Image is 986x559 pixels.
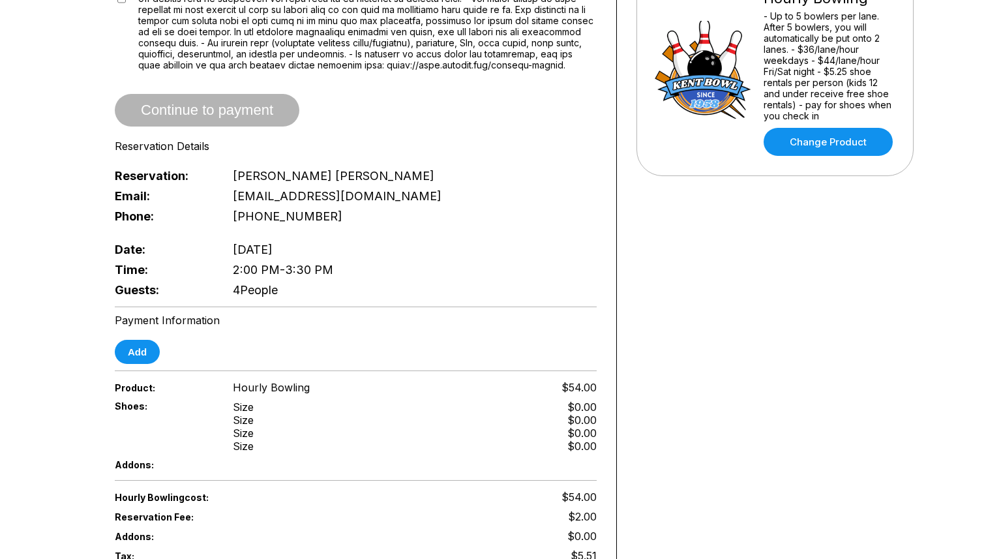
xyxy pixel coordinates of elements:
span: Product: [115,382,211,393]
div: Size [233,414,254,427]
span: Reservation Fee: [115,511,356,522]
span: Addons: [115,531,211,542]
span: Date: [115,243,211,256]
div: $0.00 [567,414,597,427]
span: Email: [115,189,211,203]
div: $0.00 [567,427,597,440]
span: Phone: [115,209,211,223]
div: $0.00 [567,440,597,453]
span: [DATE] [233,243,273,256]
span: Guests: [115,283,211,297]
span: [PHONE_NUMBER] [233,209,342,223]
button: Add [115,340,160,364]
span: Hourly Bowling [233,381,310,394]
span: 4 People [233,283,278,297]
span: Hourly Bowling cost: [115,492,356,503]
span: Addons: [115,459,211,470]
span: $2.00 [568,510,597,523]
div: $0.00 [567,400,597,414]
span: $54.00 [561,491,597,504]
a: Change Product [764,128,893,156]
span: [PERSON_NAME] [PERSON_NAME] [233,169,434,183]
span: $54.00 [561,381,597,394]
div: Size [233,440,254,453]
span: Shoes: [115,400,211,412]
span: 2:00 PM - 3:30 PM [233,263,333,277]
span: $0.00 [567,530,597,543]
div: Reservation Details [115,140,597,153]
div: Size [233,427,254,440]
div: - Up to 5 bowlers per lane. After 5 bowlers, you will automatically be put onto 2 lanes. - $36/la... [764,10,896,121]
img: Hourly Bowling [654,21,752,119]
div: Size [233,400,254,414]
span: Time: [115,263,211,277]
span: Reservation: [115,169,211,183]
div: Payment Information [115,314,597,327]
span: [EMAIL_ADDRESS][DOMAIN_NAME] [233,189,441,203]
